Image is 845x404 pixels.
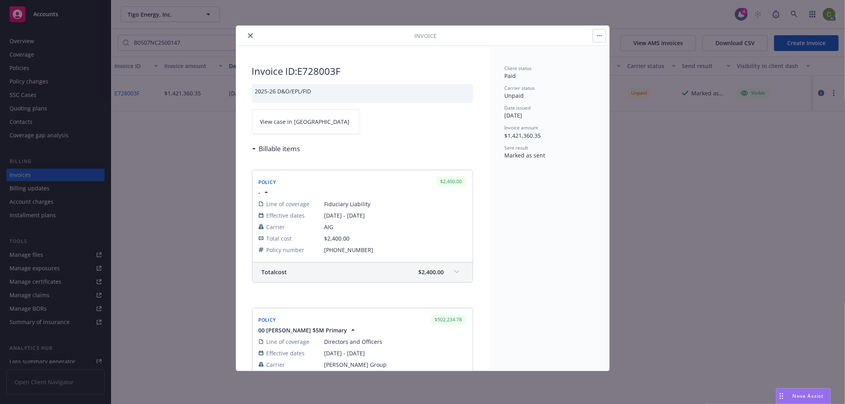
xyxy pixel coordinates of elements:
span: Carrier [267,360,285,369]
span: [DATE] - [DATE] [324,349,466,357]
span: Line of coverage [267,200,310,208]
div: Totalcost$2,400.00 [252,262,473,282]
span: Marked as sent [505,152,546,159]
span: 00 [PERSON_NAME] $5M Primary [259,326,347,334]
span: Sent result [505,144,528,151]
a: View case in [GEOGRAPHIC_DATA] [252,109,360,134]
span: Paid [505,72,516,80]
span: Unpaid [505,92,524,99]
span: Policy [259,317,276,323]
div: $502,234.78 [431,315,466,324]
div: $2,400.00 [437,176,466,186]
span: Policy [259,179,276,186]
span: Effective dates [267,349,305,357]
span: Invoice [415,32,437,40]
span: Total cost [262,268,287,276]
span: Invoice amount [505,124,538,131]
span: Client status [505,65,532,72]
span: Line of coverage [267,338,310,346]
span: $2,400.00 [419,268,444,276]
button: - [259,188,270,197]
button: Nova Assist [776,388,831,404]
div: 2025-26 D&O/EPL/FID [252,84,473,103]
button: 00 [PERSON_NAME] $5M Primary [259,326,357,334]
span: Fiduciary Liability [324,200,466,208]
span: Total cost [267,234,292,243]
span: AIG [324,223,466,231]
span: Effective dates [267,211,305,220]
h3: Billable items [259,144,300,154]
span: [DATE] - [DATE] [324,211,466,220]
span: Nova Assist [793,393,824,399]
span: Directors and Officers [324,338,466,346]
div: Billable items [252,144,300,154]
span: Carrier status [505,85,535,91]
button: close [246,31,255,40]
div: Drag to move [776,389,786,404]
span: $2,400.00 [324,235,350,242]
span: [PERSON_NAME] Group [324,360,466,369]
span: [PHONE_NUMBER] [324,246,466,254]
span: - [259,188,261,197]
h2: Invoice ID: E728003F [252,65,473,78]
span: View case in [GEOGRAPHIC_DATA] [260,118,350,126]
span: Policy number [267,246,305,254]
span: Date issued [505,104,531,111]
span: $1,421,360.35 [505,132,541,139]
span: Carrier [267,223,285,231]
span: [DATE] [505,112,523,119]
